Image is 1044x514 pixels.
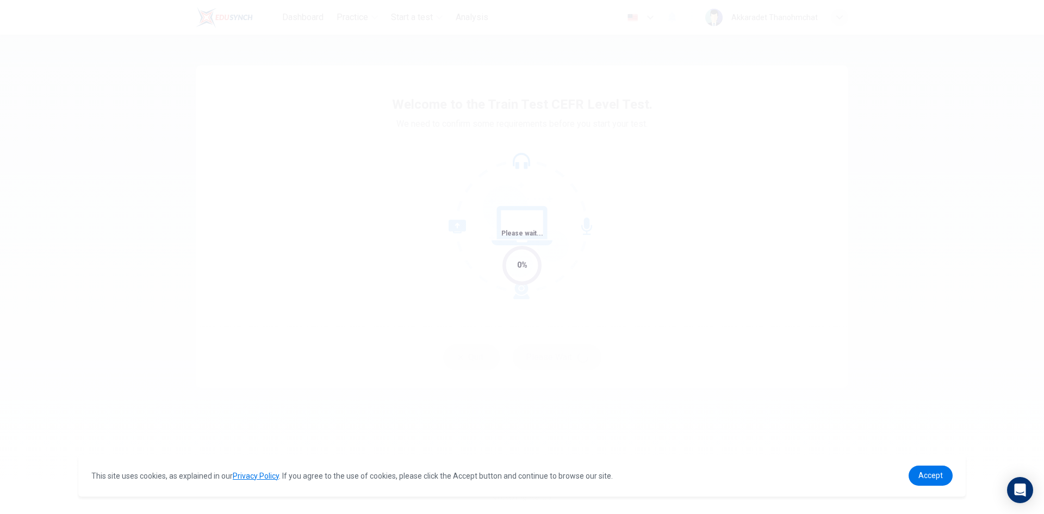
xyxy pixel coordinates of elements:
[909,466,953,486] a: dismiss cookie message
[91,472,613,480] span: This site uses cookies, as explained in our . If you agree to the use of cookies, please click th...
[501,230,543,237] span: Please wait...
[517,259,527,271] div: 0%
[78,455,966,497] div: cookieconsent
[1007,477,1033,503] div: Open Intercom Messenger
[233,472,279,480] a: Privacy Policy
[918,471,943,480] span: Accept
